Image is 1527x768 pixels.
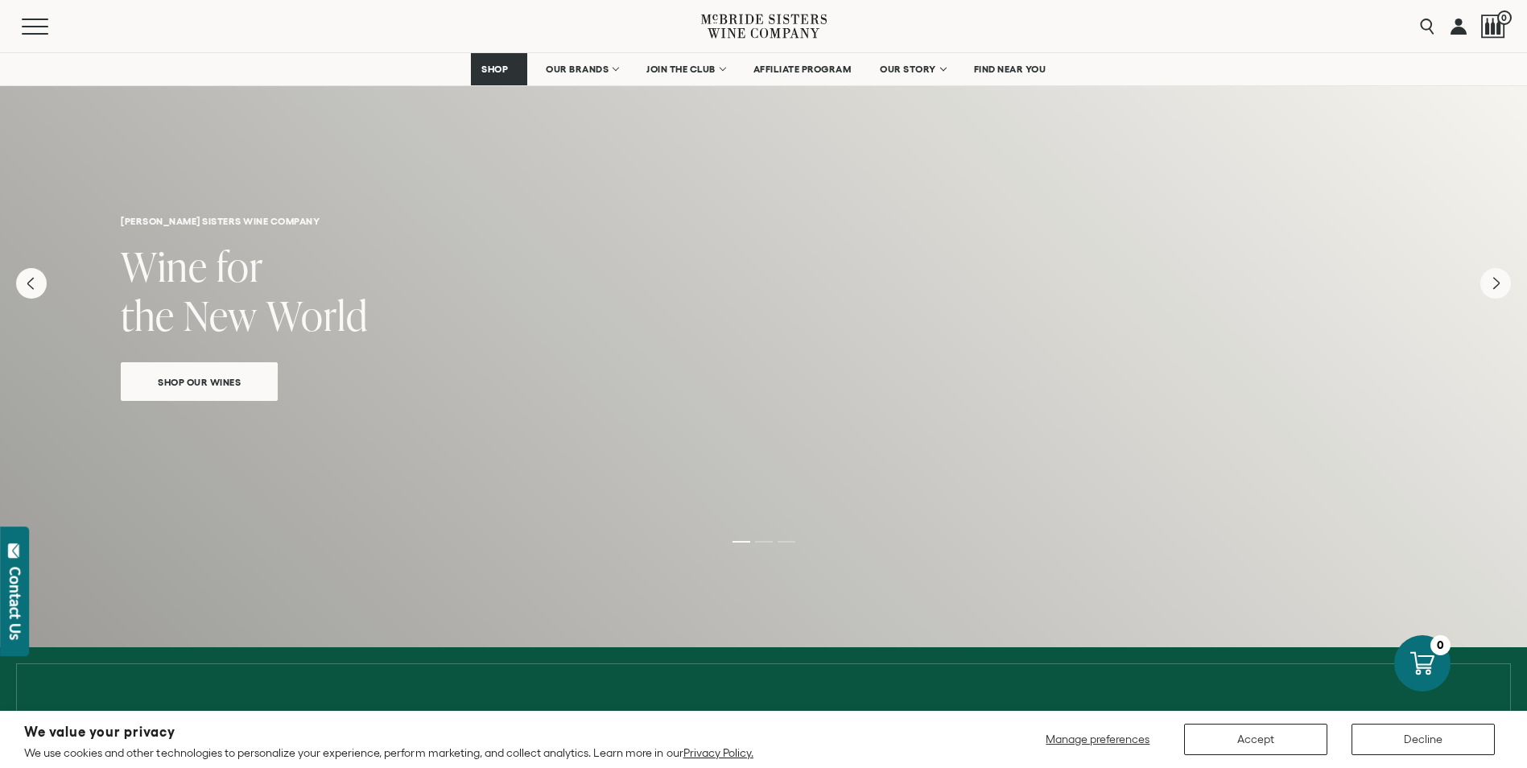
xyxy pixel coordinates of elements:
span: SHOP [481,64,509,75]
span: World [266,287,368,343]
a: Privacy Policy. [683,746,753,759]
button: Manage preferences [1036,724,1160,755]
a: OUR STORY [869,53,955,85]
a: OUR BRANDS [535,53,628,85]
span: AFFILIATE PROGRAM [753,64,852,75]
h6: [PERSON_NAME] sisters wine company [121,216,1406,226]
div: Contact Us [7,567,23,640]
a: FIND NEAR YOU [964,53,1057,85]
h2: We value your privacy [24,725,753,739]
div: 0 [1430,635,1451,655]
span: JOIN THE CLUB [646,64,716,75]
li: Page dot 1 [733,541,750,543]
span: OUR BRANDS [546,64,609,75]
a: SHOP [471,53,527,85]
span: for [217,238,263,294]
span: 0 [1497,10,1512,25]
li: Page dot 2 [755,541,773,543]
a: Shop Our Wines [121,362,278,401]
span: OUR STORY [880,64,936,75]
span: the [121,287,175,343]
span: Wine [121,238,208,294]
span: Manage preferences [1046,733,1149,745]
a: JOIN THE CLUB [636,53,735,85]
button: Next [1480,268,1511,299]
button: Decline [1352,724,1495,755]
p: We use cookies and other technologies to personalize your experience, perform marketing, and coll... [24,745,753,760]
span: FIND NEAR YOU [974,64,1046,75]
button: Accept [1184,724,1327,755]
a: AFFILIATE PROGRAM [743,53,862,85]
span: New [184,287,258,343]
button: Mobile Menu Trigger [22,19,80,35]
button: Previous [16,268,47,299]
span: Shop Our Wines [130,373,269,391]
li: Page dot 3 [778,541,795,543]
